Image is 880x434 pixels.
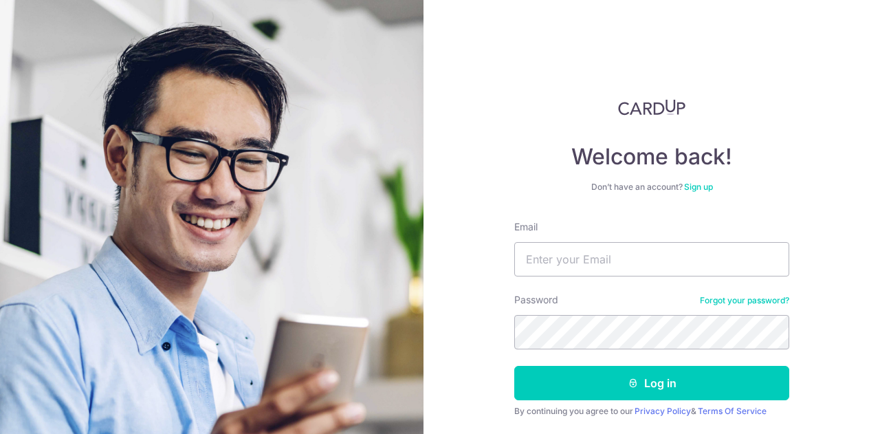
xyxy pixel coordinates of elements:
[514,182,789,193] div: Don’t have an account?
[618,99,685,116] img: CardUp Logo
[514,293,558,307] label: Password
[514,242,789,276] input: Enter your Email
[700,295,789,306] a: Forgot your password?
[514,220,538,234] label: Email
[514,406,789,417] div: By continuing you agree to our &
[514,366,789,400] button: Log in
[684,182,713,192] a: Sign up
[514,143,789,171] h4: Welcome back!
[635,406,691,416] a: Privacy Policy
[698,406,767,416] a: Terms Of Service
